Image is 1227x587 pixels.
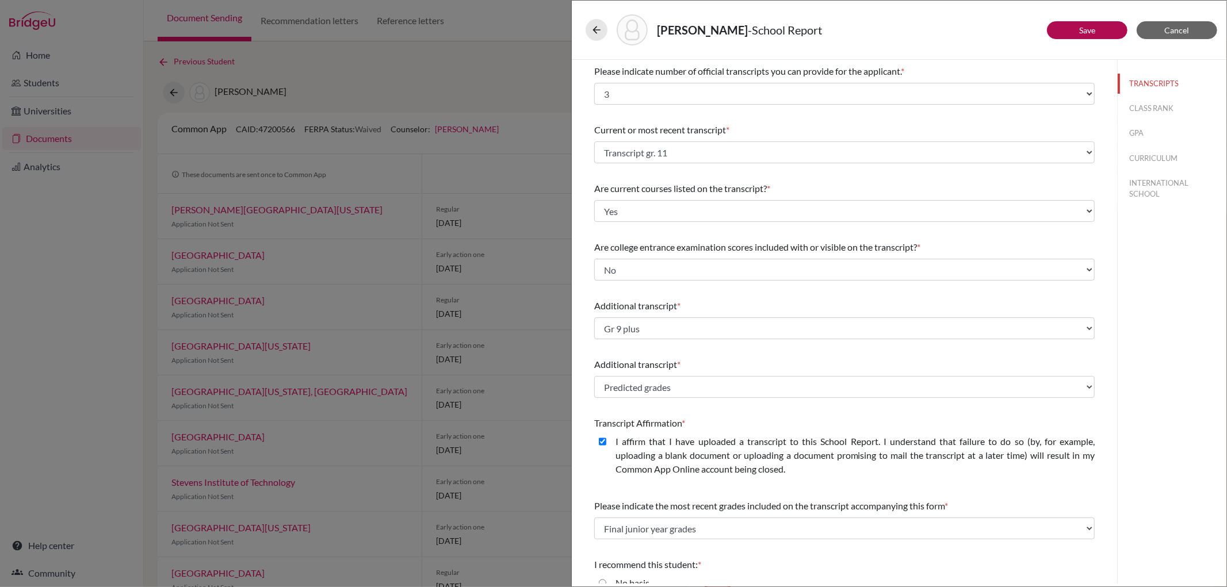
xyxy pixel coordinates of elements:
[1118,123,1226,143] button: GPA
[594,66,901,76] span: Please indicate number of official transcripts you can provide for the applicant.
[594,241,917,252] span: Are college entrance examination scores included with or visible on the transcript?
[1118,173,1226,204] button: INTERNATIONAL SCHOOL
[594,359,677,370] span: Additional transcript
[594,559,698,570] span: I recommend this student:
[657,23,748,37] strong: [PERSON_NAME]
[748,23,822,37] span: - School Report
[616,435,1095,476] label: I affirm that I have uploaded a transcript to this School Report. I understand that failure to do...
[1118,148,1226,168] button: CURRICULUM
[594,300,677,311] span: Additional transcript
[594,183,767,194] span: Are current courses listed on the transcript?
[1118,74,1226,94] button: TRANSCRIPTS
[594,124,726,135] span: Current or most recent transcript
[594,417,682,428] span: Transcript Affirmation
[1118,98,1226,118] button: CLASS RANK
[594,500,945,511] span: Please indicate the most recent grades included on the transcript accompanying this form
